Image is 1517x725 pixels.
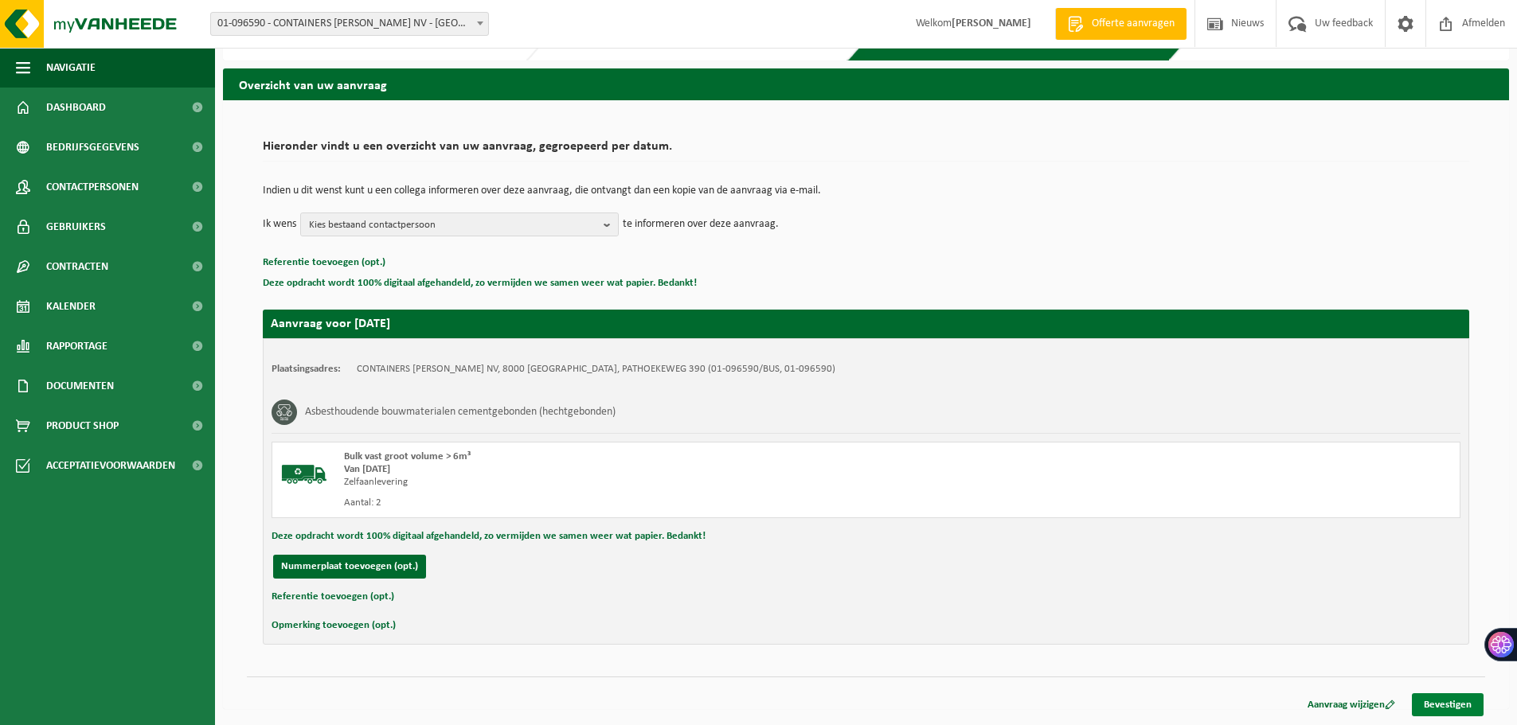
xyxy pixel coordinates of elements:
strong: Van [DATE] [344,464,390,474]
span: Gebruikers [46,207,106,247]
p: Ik wens [263,212,296,236]
p: te informeren over deze aanvraag. [623,212,779,236]
button: Deze opdracht wordt 100% digitaal afgehandeld, zo vermijden we samen weer wat papier. Bedankt! [263,273,697,294]
strong: Aanvraag voor [DATE] [271,318,390,330]
span: 01-096590 - CONTAINERS JAN HAECK NV - BRUGGE [211,13,488,35]
h2: Overzicht van uw aanvraag [223,68,1509,99]
span: Bulk vast groot volume > 6m³ [344,451,471,462]
span: 01-096590 - CONTAINERS JAN HAECK NV - BRUGGE [210,12,489,36]
strong: [PERSON_NAME] [952,18,1031,29]
span: Rapportage [46,326,108,366]
span: Product Shop [46,406,119,446]
p: Indien u dit wenst kunt u een collega informeren over deze aanvraag, die ontvangt dan een kopie v... [263,185,1469,197]
a: Offerte aanvragen [1055,8,1187,40]
span: Offerte aanvragen [1088,16,1179,32]
a: Bevestigen [1412,693,1484,716]
span: Contracten [46,247,108,286]
span: Contactpersonen [46,167,139,207]
img: BL-SO-LV.png [280,450,328,498]
span: Bedrijfsgegevens [46,127,139,167]
span: Dashboard [46,88,106,127]
h3: Asbesthoudende bouwmaterialen cementgebonden (hechtgebonden) [305,400,616,425]
h2: Hieronder vindt u een overzicht van uw aanvraag, gegroepeerd per datum. [263,140,1469,162]
span: Acceptatievoorwaarden [46,446,175,485]
button: Kies bestaand contactpersoon [300,212,619,236]
span: Kalender [46,286,96,326]
span: Kies bestaand contactpersoon [309,213,597,237]
a: Aanvraag wijzigen [1296,693,1407,716]
span: Navigatie [46,48,96,88]
button: Referentie toevoegen (opt.) [272,587,394,607]
button: Deze opdracht wordt 100% digitaal afgehandeld, zo vermijden we samen weer wat papier. Bedankt! [272,526,706,547]
div: Zelfaanlevering [344,476,930,489]
button: Nummerplaat toevoegen (opt.) [273,555,426,579]
strong: Plaatsingsadres: [272,364,341,374]
span: Documenten [46,366,114,406]
button: Opmerking toevoegen (opt.) [272,615,396,636]
button: Referentie toevoegen (opt.) [263,252,385,273]
td: CONTAINERS [PERSON_NAME] NV, 8000 [GEOGRAPHIC_DATA], PATHOEKEWEG 390 (01-096590/BUS, 01-096590) [357,363,835,376]
div: Aantal: 2 [344,497,930,509]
